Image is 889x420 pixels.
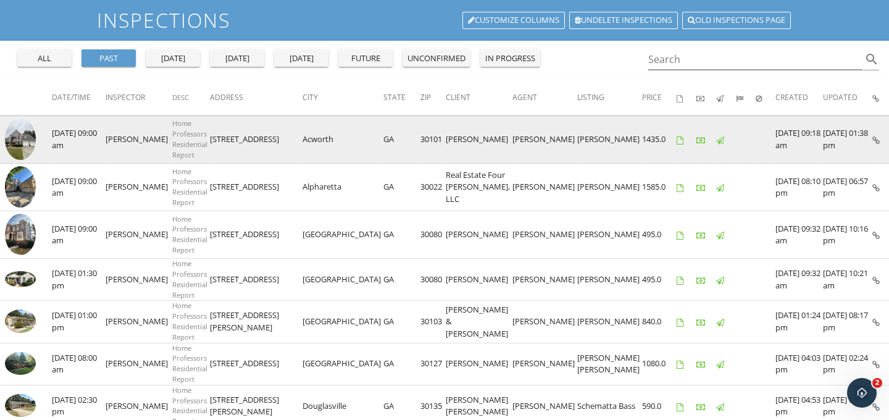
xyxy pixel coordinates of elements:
[446,343,512,385] td: [PERSON_NAME]
[446,211,512,259] td: [PERSON_NAME]
[823,211,872,259] td: [DATE] 10:16 pm
[512,211,577,259] td: [PERSON_NAME]
[81,49,136,67] button: past
[106,92,145,103] span: Inspector
[172,214,207,254] span: Home Professors Residential Report
[172,301,207,341] span: Home Professors Residential Report
[97,9,792,31] h1: Inspections
[823,115,872,163] td: [DATE] 01:38 pm
[577,115,642,163] td: [PERSON_NAME]
[5,394,36,418] img: 9485434%2Fcover_photos%2FCadKgvvgErJ9RLxQRhFY%2Fsmall.jpeg
[577,343,642,385] td: [PERSON_NAME] [PERSON_NAME]
[5,352,36,376] img: 9505834%2Fcover_photos%2FxKEXQRPTzpr3o40oJi1i%2Fsmall.jpeg
[682,12,791,29] a: Old inspections page
[403,49,470,67] button: unconfirmed
[86,52,131,65] div: past
[512,115,577,163] td: [PERSON_NAME]
[303,259,383,301] td: [GEOGRAPHIC_DATA]
[210,164,303,211] td: [STREET_ADDRESS]
[303,211,383,259] td: [GEOGRAPHIC_DATA]
[642,115,677,163] td: 1435.0
[648,49,862,70] input: Search
[823,80,872,115] th: Updated: Not sorted.
[420,343,446,385] td: 30127
[512,164,577,211] td: [PERSON_NAME]
[642,343,677,385] td: 1080.0
[577,92,604,103] span: Listing
[383,164,420,211] td: GA
[736,80,756,115] th: Submitted: Not sorted.
[172,80,210,115] th: Desc: Not sorted.
[303,80,383,115] th: City: Not sorted.
[106,115,172,163] td: [PERSON_NAME]
[303,92,318,103] span: City
[420,164,446,211] td: 30022
[5,271,36,287] img: 9501995%2Fcover_photos%2FUp5jvAASJMkLABvN4uRV%2Fsmall.jpeg
[512,80,577,115] th: Agent: Not sorted.
[383,92,406,103] span: State
[696,80,716,115] th: Paid: Not sorted.
[847,378,877,408] iframe: Intercom live chat
[303,343,383,385] td: [GEOGRAPHIC_DATA]
[303,164,383,211] td: Alpharetta
[22,52,67,65] div: all
[338,49,393,67] button: future
[5,309,36,333] img: 9495922%2Fcover_photos%2F8rrdzmJsP8xp9G9Wk9KE%2Fsmall.jpeg
[716,80,736,115] th: Published: Not sorted.
[274,49,328,67] button: [DATE]
[420,211,446,259] td: 30080
[462,12,565,29] a: Customize Columns
[446,92,470,103] span: Client
[577,259,642,301] td: [PERSON_NAME]
[775,211,823,259] td: [DATE] 09:32 am
[756,80,775,115] th: Canceled: Not sorted.
[512,92,537,103] span: Agent
[577,80,642,115] th: Listing: Not sorted.
[210,343,303,385] td: [STREET_ADDRESS]
[172,93,189,102] span: Desc
[775,80,823,115] th: Created: Not sorted.
[172,343,207,384] span: Home Professors Residential Report
[383,259,420,301] td: GA
[146,49,200,67] button: [DATE]
[106,259,172,301] td: [PERSON_NAME]
[151,52,195,65] div: [DATE]
[446,80,512,115] th: Client: Not sorted.
[420,115,446,163] td: 30101
[420,259,446,301] td: 30080
[642,80,677,115] th: Price: Not sorted.
[52,211,106,259] td: [DATE] 09:00 am
[480,49,540,67] button: in progress
[106,343,172,385] td: [PERSON_NAME]
[383,211,420,259] td: GA
[420,80,446,115] th: Zip: Not sorted.
[512,343,577,385] td: [PERSON_NAME]
[864,52,879,67] i: search
[677,80,696,115] th: Agreements signed: Not sorted.
[106,164,172,211] td: [PERSON_NAME]
[210,259,303,301] td: [STREET_ADDRESS]
[383,115,420,163] td: GA
[210,115,303,163] td: [STREET_ADDRESS]
[577,164,642,211] td: [PERSON_NAME]
[642,301,677,343] td: 840.0
[642,259,677,301] td: 495.0
[303,115,383,163] td: Acworth
[52,115,106,163] td: [DATE] 09:00 am
[210,49,264,67] button: [DATE]
[279,52,323,65] div: [DATE]
[872,378,882,388] span: 2
[823,259,872,301] td: [DATE] 10:21 am
[52,80,106,115] th: Date/Time: Not sorted.
[52,259,106,301] td: [DATE] 01:30 pm
[215,52,259,65] div: [DATE]
[642,92,662,103] span: Price
[210,80,303,115] th: Address: Not sorted.
[52,301,106,343] td: [DATE] 01:00 pm
[775,259,823,301] td: [DATE] 09:32 am
[823,164,872,211] td: [DATE] 06:57 pm
[446,164,512,211] td: Real Estate Four [PERSON_NAME], LLC
[823,92,858,103] span: Updated
[775,301,823,343] td: [DATE] 01:24 pm
[5,214,36,255] img: 9538966%2Fcover_photos%2FHdN0S8LzvBRFvJflG9Gt%2Fsmall.jpg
